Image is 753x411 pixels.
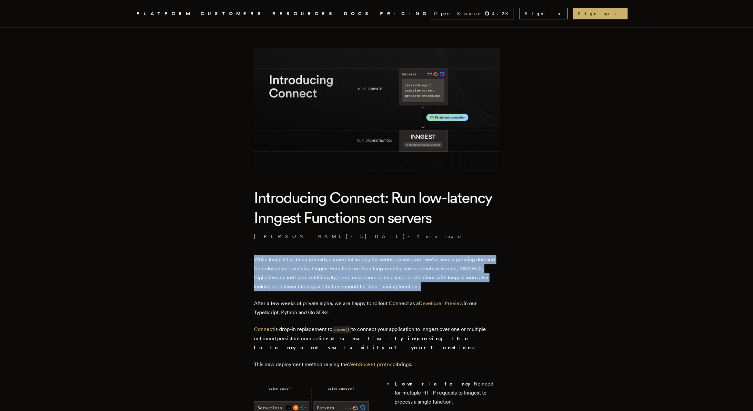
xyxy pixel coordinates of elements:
[332,326,351,332] a: serve()
[136,10,193,18] button: PLATFORM
[434,10,482,17] span: Open Source
[254,233,348,240] a: [PERSON_NAME]
[492,10,512,17] span: 4.3 K
[359,233,405,240] span: [DATE]
[201,10,265,18] a: CUSTOMERS
[254,188,499,228] h1: Introducing Connect: Run low-latency Inngest Functions on servers
[332,326,351,333] code: serve()
[395,381,470,387] strong: Lower latency
[417,233,462,240] span: 2 min read
[519,8,567,19] a: Sign In
[254,335,477,351] strong: dramatically improving the latency and scalability of your functions
[380,10,430,18] a: PRICING
[254,255,499,291] p: While Inngest has been primarly successful among Serverless developers, we've seen a growing dema...
[254,360,499,369] p: This new deployment method relying the brings:
[254,233,499,240] p: · ·
[611,10,622,17] span: →
[393,379,499,406] li: - No need for multiple HTTP requests to Inngest to process a single function.
[254,325,499,352] p: is drop-in replacement to to connect your application to Inngest over one or multiple outbound pe...
[573,8,627,19] a: Sign up
[254,326,274,332] a: Connect
[254,299,499,317] p: After a few weeks of private alpha, we are happy to rollout Connect as a in our TypeScript, Pytho...
[344,10,372,18] a: DOCS
[348,361,397,367] a: WebSocket protocol
[419,300,464,306] a: Developer Preview
[253,48,500,172] img: Featured image for Introducing Connect: Run low-latency Inngest Functions on servers blog post
[272,10,336,18] button: RESOURCES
